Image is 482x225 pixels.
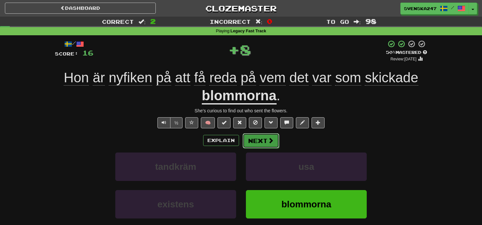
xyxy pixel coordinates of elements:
button: Set this sentence to 100% Mastered (alt+m) [217,117,231,128]
span: / [451,5,454,10]
span: Score: [55,51,78,56]
button: Grammar (alt+g) [265,117,278,128]
span: usa [298,162,314,172]
span: på [156,70,171,86]
button: Ignore sentence (alt+i) [249,117,262,128]
a: Dashboard [5,3,156,14]
span: blommorna [281,199,331,209]
button: blommorna [246,190,367,218]
span: 0 [267,17,272,25]
span: 8 [240,41,251,58]
button: Discuss sentence (alt+u) [280,117,293,128]
span: Hon [64,70,89,86]
button: Explain [203,135,239,146]
span: 50 % [386,50,396,55]
button: Edit sentence (alt+d) [296,117,309,128]
span: tandkräm [155,162,196,172]
a: Clozemaster [166,3,316,14]
button: Add to collection (alt+a) [312,117,325,128]
span: : [354,19,361,24]
span: Svenska247 [404,6,437,11]
span: som [335,70,361,86]
span: . [277,88,281,103]
span: To go [326,18,349,25]
button: Favorite sentence (alt+f) [185,117,198,128]
span: reda [209,70,237,86]
div: / [55,40,93,48]
button: Reset to 0% Mastered (alt+r) [233,117,246,128]
span: Correct [102,18,134,25]
span: 16 [82,49,93,57]
span: nyfiken [109,70,152,86]
span: 2 [150,17,156,25]
button: 🧠 [201,117,215,128]
span: : [138,19,146,24]
button: Next [243,133,279,148]
u: blommorna [202,88,277,104]
span: + [228,40,240,59]
div: She's curious to find out who sent the flowers. [55,107,427,114]
span: 98 [365,17,377,25]
button: usa [246,153,367,181]
button: ½ [170,117,183,128]
button: Play sentence audio (ctl+space) [157,117,170,128]
span: vem [260,70,285,86]
button: tandkräm [115,153,236,181]
span: det [289,70,308,86]
small: Review: [DATE] [391,57,417,61]
span: är [93,70,105,86]
span: : [255,19,263,24]
span: få [194,70,205,86]
span: Incorrect [210,18,251,25]
span: att [175,70,190,86]
div: Text-to-speech controls [156,117,183,128]
a: Svenska247 / [400,3,469,14]
span: på [241,70,256,86]
strong: Legacy Fast Track [231,29,266,33]
span: var [312,70,331,86]
span: skickade [365,70,418,86]
span: existens [157,199,194,209]
button: existens [115,190,236,218]
div: Mastered [386,50,427,56]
